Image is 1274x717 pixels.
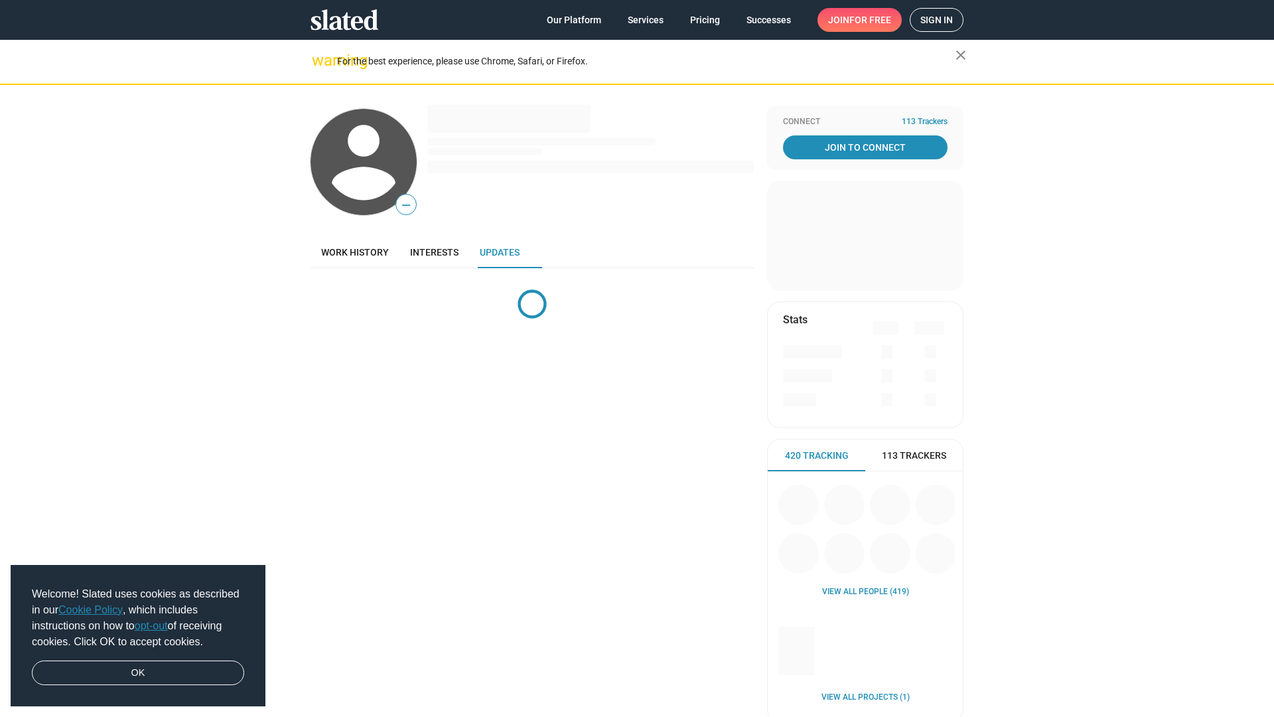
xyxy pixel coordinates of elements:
span: Our Platform [547,8,601,32]
span: Updates [480,247,520,258]
a: Sign in [910,8,963,32]
span: Interests [410,247,459,258]
a: Services [617,8,674,32]
span: Pricing [690,8,720,32]
a: Pricing [679,8,731,32]
span: Services [628,8,664,32]
div: cookieconsent [11,565,265,707]
div: For the best experience, please use Chrome, Safari, or Firefox. [337,52,955,70]
a: View all Projects (1) [821,692,910,703]
a: Interests [399,236,469,268]
span: Join [828,8,891,32]
span: Join To Connect [786,135,945,159]
a: Join To Connect [783,135,948,159]
div: Connect [783,117,948,127]
a: Updates [469,236,530,268]
a: Joinfor free [817,8,902,32]
span: — [396,197,416,214]
span: 113 Trackers [902,117,948,127]
span: Successes [746,8,791,32]
span: 113 Trackers [882,449,946,462]
span: Welcome! Slated uses cookies as described in our , which includes instructions on how to of recei... [32,586,244,650]
a: dismiss cookie message [32,661,244,686]
span: for free [849,8,891,32]
span: Sign in [920,9,953,31]
span: Work history [321,247,389,258]
a: Work history [311,236,399,268]
mat-card-title: Stats [783,313,808,327]
mat-icon: warning [312,52,328,68]
a: View all People (419) [822,587,909,597]
a: opt-out [135,620,168,631]
a: Successes [736,8,802,32]
a: Cookie Policy [58,604,123,615]
a: Our Platform [536,8,612,32]
mat-icon: close [953,47,969,63]
span: 420 Tracking [785,449,849,462]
